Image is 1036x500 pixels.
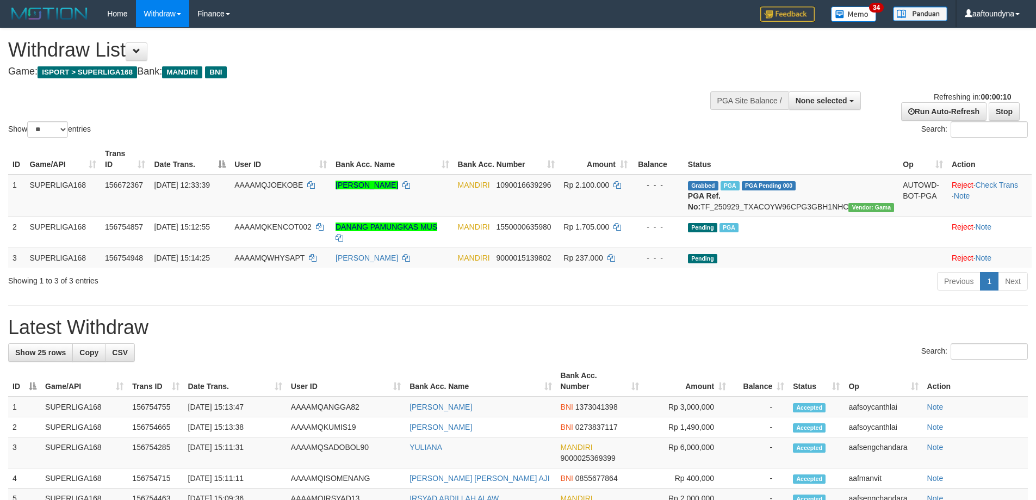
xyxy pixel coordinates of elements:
span: Copy 9000015139802 to clipboard [496,254,551,262]
th: Date Trans.: activate to sort column ascending [184,366,287,397]
th: Bank Acc. Number: activate to sort column ascending [454,144,560,175]
a: [PERSON_NAME] [PERSON_NAME] AJI [410,474,550,483]
img: Feedback.jpg [760,7,815,22]
td: aafsengchandara [844,437,922,468]
td: Rp 3,000,000 [643,397,730,417]
img: panduan.png [893,7,947,21]
span: Refreshing in: [934,92,1011,101]
th: ID: activate to sort column descending [8,366,41,397]
b: PGA Ref. No: [688,192,721,211]
td: · [947,248,1032,268]
th: Bank Acc. Number: activate to sort column ascending [556,366,643,397]
span: Rp 237.000 [563,254,603,262]
h1: Latest Withdraw [8,317,1028,338]
span: [DATE] 15:12:55 [154,223,209,231]
td: 1 [8,397,41,417]
span: MANDIRI [162,66,202,78]
th: Balance: activate to sort column ascending [730,366,789,397]
td: SUPERLIGA168 [25,217,101,248]
div: Showing 1 to 3 of 3 entries [8,271,424,286]
td: SUPERLIGA168 [41,437,128,468]
label: Search: [921,121,1028,138]
td: - [730,417,789,437]
a: Check Trans [975,181,1018,189]
span: Rp 2.100.000 [563,181,609,189]
td: · [947,217,1032,248]
span: Show 25 rows [15,348,66,357]
a: [PERSON_NAME] [410,423,472,431]
td: - [730,437,789,468]
td: - [730,397,789,417]
div: PGA Site Balance / [710,91,789,110]
a: Stop [989,102,1020,121]
td: 3 [8,248,25,268]
td: 4 [8,468,41,489]
th: User ID: activate to sort column ascending [287,366,405,397]
td: [DATE] 15:13:38 [184,417,287,437]
span: 34 [869,3,884,13]
span: BNI [561,403,573,411]
td: · · [947,175,1032,217]
a: Reject [952,223,973,231]
td: SUPERLIGA168 [41,468,128,489]
span: Vendor URL: https://trx31.1velocity.biz [848,203,894,212]
td: aafsoycanthlai [844,417,922,437]
a: YULIANA [410,443,442,452]
td: 2 [8,417,41,437]
td: AAAAMQSADOBOL90 [287,437,405,468]
a: Reject [952,181,973,189]
th: User ID: activate to sort column ascending [230,144,331,175]
label: Show entries [8,121,91,138]
td: AAAAMQANGGA82 [287,397,405,417]
th: Amount: activate to sort column ascending [559,144,632,175]
a: DANANG PAMUNGKAS MUS [336,223,437,231]
td: AUTOWD-BOT-PGA [898,175,947,217]
td: aafsoycanthlai [844,397,922,417]
span: Pending [688,254,717,263]
span: Accepted [793,474,826,484]
td: 156754285 [128,437,183,468]
input: Search: [951,121,1028,138]
th: Status [684,144,898,175]
a: Note [954,192,970,200]
label: Search: [921,343,1028,360]
td: 156754755 [128,397,183,417]
td: AAAAMQISOMENANG [287,468,405,489]
a: CSV [105,343,135,362]
a: Note [927,443,944,452]
th: Balance [632,144,684,175]
th: Trans ID: activate to sort column ascending [101,144,150,175]
th: Game/API: activate to sort column ascending [25,144,101,175]
th: Game/API: activate to sort column ascending [41,366,128,397]
td: 156754715 [128,468,183,489]
img: Button%20Memo.svg [831,7,877,22]
span: MANDIRI [458,181,490,189]
span: Copy 1090016639296 to clipboard [496,181,551,189]
td: aafmanvit [844,468,922,489]
td: Rp 6,000,000 [643,437,730,468]
span: Copy 9000025369399 to clipboard [561,454,616,462]
th: Amount: activate to sort column ascending [643,366,730,397]
span: Copy 1550000635980 to clipboard [496,223,551,231]
span: BNI [561,474,573,483]
th: Status: activate to sort column ascending [789,366,844,397]
span: Accepted [793,403,826,412]
td: [DATE] 15:11:11 [184,468,287,489]
th: ID [8,144,25,175]
div: - - - [636,252,679,263]
span: Copy 0273837117 to clipboard [575,423,618,431]
a: Next [998,272,1028,291]
span: Accepted [793,443,826,453]
button: None selected [789,91,861,110]
th: Op: activate to sort column ascending [898,144,947,175]
a: Show 25 rows [8,343,73,362]
td: 1 [8,175,25,217]
a: [PERSON_NAME] [336,254,398,262]
td: SUPERLIGA168 [41,417,128,437]
span: Marked by aafsengchandara [719,223,739,232]
th: Bank Acc. Name: activate to sort column ascending [331,144,454,175]
span: MANDIRI [458,223,490,231]
a: Previous [937,272,981,291]
span: Pending [688,223,717,232]
a: [PERSON_NAME] [410,403,472,411]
